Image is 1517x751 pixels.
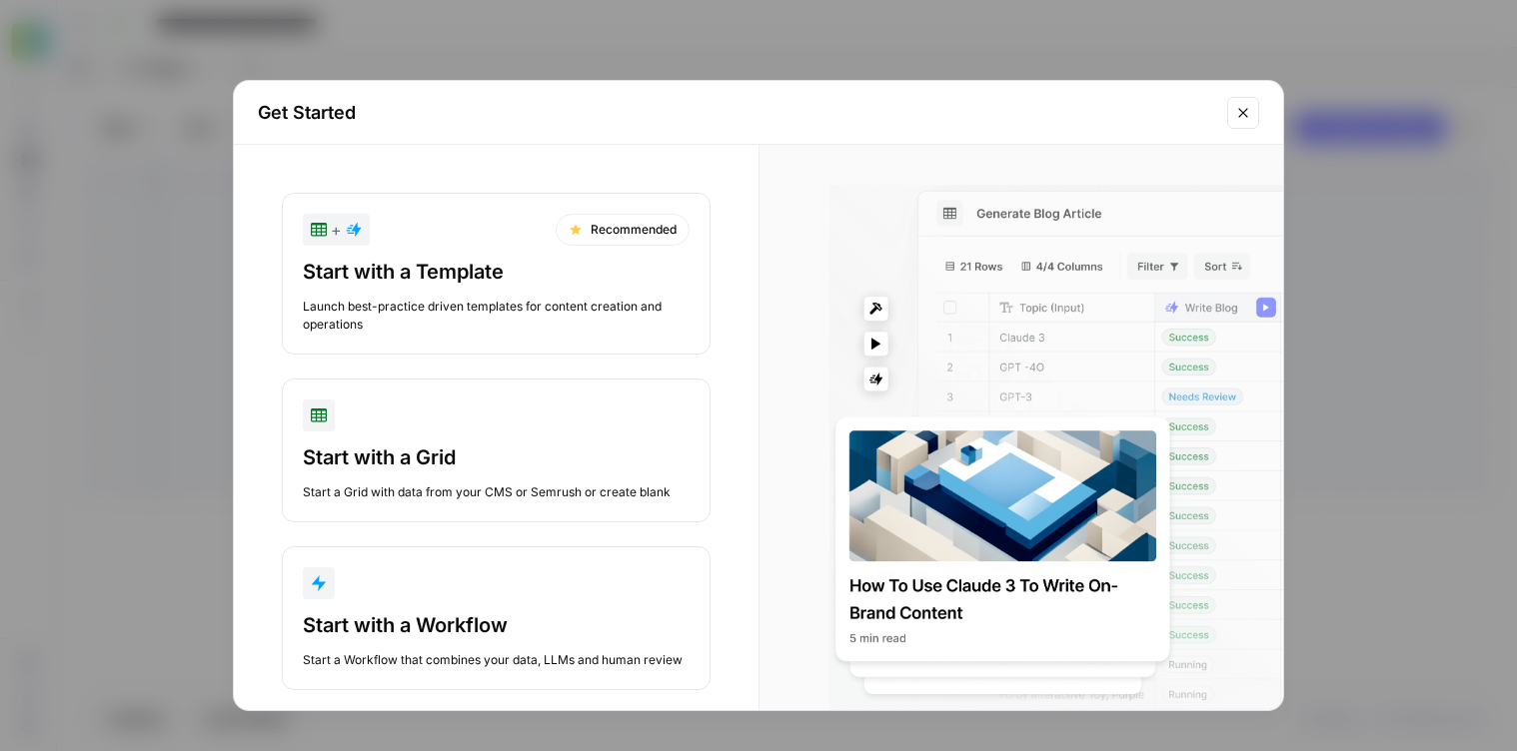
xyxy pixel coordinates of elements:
h2: Get Started [258,99,1215,127]
button: +RecommendedStart with a TemplateLaunch best-practice driven templates for content creation and o... [282,193,711,355]
button: Close modal [1227,97,1259,129]
button: Start with a WorkflowStart a Workflow that combines your data, LLMs and human review [282,546,711,690]
div: Start with a Template [303,258,690,286]
div: + [311,218,362,242]
div: Start with a Grid [303,443,690,471]
div: Recommended [556,214,690,246]
div: Start a Grid with data from your CMS or Semrush or create blank [303,483,690,501]
div: Launch best-practice driven templates for content creation and operations [303,298,690,334]
div: Start with a Workflow [303,611,690,639]
div: Start a Workflow that combines your data, LLMs and human review [303,651,690,669]
button: Start with a GridStart a Grid with data from your CMS or Semrush or create blank [282,378,711,522]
